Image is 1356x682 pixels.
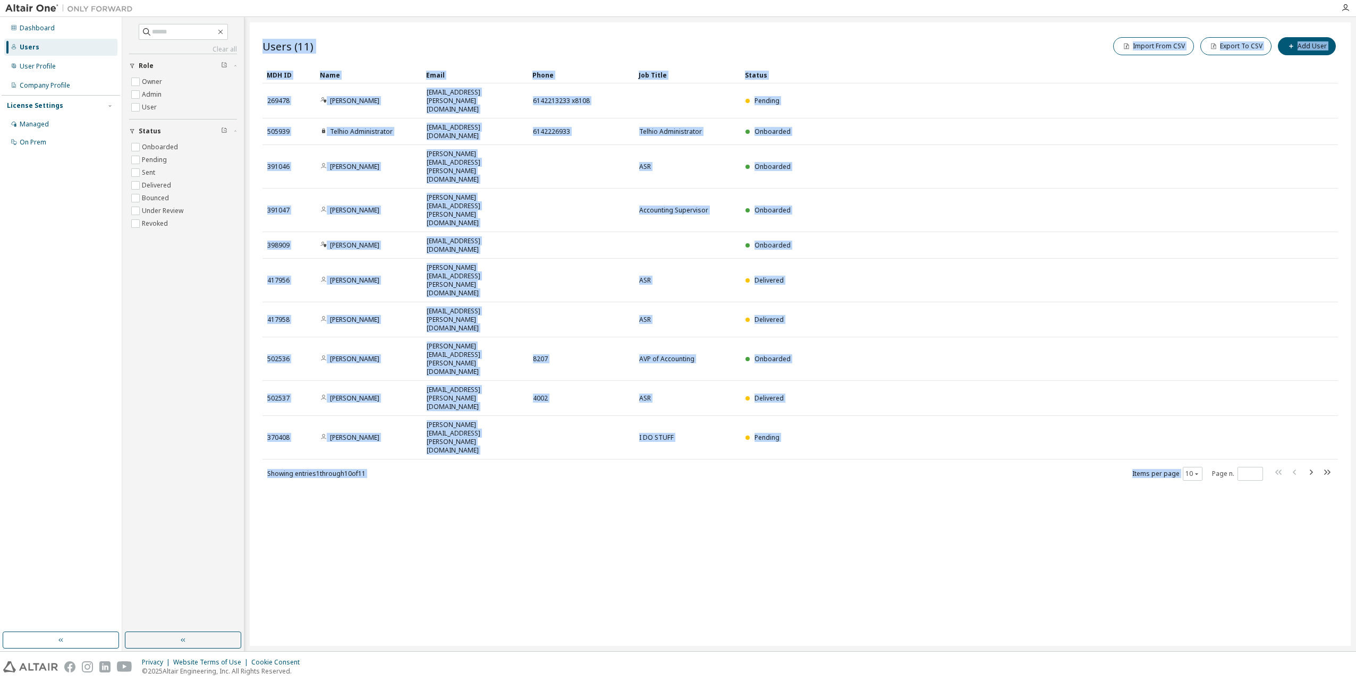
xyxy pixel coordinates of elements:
a: [PERSON_NAME] [330,241,379,250]
span: 6142213233 x8108 [533,97,590,105]
span: 502537 [267,394,290,403]
span: I DO STUFF [639,433,674,442]
span: [EMAIL_ADDRESS][DOMAIN_NAME] [427,123,523,140]
span: Page n. [1212,467,1263,481]
span: Accounting Supervisor [639,206,708,215]
label: Onboarded [142,141,180,154]
div: Job Title [639,66,736,83]
p: © 2025 Altair Engineering, Inc. All Rights Reserved. [142,667,306,676]
span: Clear filter [221,62,227,70]
button: Role [129,54,237,78]
span: [EMAIL_ADDRESS][PERSON_NAME][DOMAIN_NAME] [427,386,523,411]
label: User [142,101,159,114]
label: Admin [142,88,164,101]
span: 269478 [267,97,290,105]
a: [PERSON_NAME] [330,206,379,215]
span: Status [139,127,161,135]
div: Managed [20,120,49,129]
span: 4002 [533,394,548,403]
label: Sent [142,166,157,179]
span: Pending [755,96,779,105]
span: Delivered [755,394,784,403]
span: Pending [755,433,779,442]
span: ASR [639,316,651,324]
label: Owner [142,75,164,88]
span: Onboarded [755,241,791,250]
div: Privacy [142,658,173,667]
span: Onboarded [755,127,791,136]
label: Bounced [142,192,171,204]
div: MDH ID [267,66,311,83]
button: 10 [1185,470,1200,478]
span: Onboarded [755,162,791,171]
span: Clear filter [221,127,227,135]
a: Telhio Administrator [330,127,393,136]
span: [PERSON_NAME][EMAIL_ADDRESS][PERSON_NAME][DOMAIN_NAME] [427,263,523,297]
span: Items per page [1132,467,1202,481]
span: Showing entries 1 through 10 of 11 [267,469,366,478]
div: User Profile [20,62,56,71]
span: Role [139,62,154,70]
button: Export To CSV [1200,37,1272,55]
span: Delivered [755,276,784,285]
a: [PERSON_NAME] [330,394,379,403]
button: Import From CSV [1113,37,1194,55]
a: [PERSON_NAME] [330,162,379,171]
img: facebook.svg [64,661,75,672]
span: AVP of Accounting [639,355,694,363]
span: [PERSON_NAME][EMAIL_ADDRESS][PERSON_NAME][DOMAIN_NAME] [427,150,523,184]
div: Company Profile [20,81,70,90]
span: 502536 [267,355,290,363]
span: Telhio Administrator [639,127,702,136]
span: 8207 [533,355,548,363]
div: Cookie Consent [251,658,306,667]
img: instagram.svg [82,661,93,672]
span: 6142226933 [533,127,570,136]
span: [EMAIL_ADDRESS][PERSON_NAME][DOMAIN_NAME] [427,307,523,333]
button: Status [129,120,237,143]
span: [EMAIL_ADDRESS][DOMAIN_NAME] [427,237,523,254]
span: ASR [639,276,651,285]
div: On Prem [20,138,46,147]
a: [PERSON_NAME] [330,276,379,285]
label: Pending [142,154,169,166]
span: Onboarded [755,206,791,215]
span: 391047 [267,206,290,215]
span: ASR [639,163,651,171]
a: Clear all [129,45,237,54]
div: Name [320,66,418,83]
div: Users [20,43,39,52]
span: Users (11) [262,39,313,54]
label: Revoked [142,217,170,230]
span: 398909 [267,241,290,250]
span: [PERSON_NAME][EMAIL_ADDRESS][PERSON_NAME][DOMAIN_NAME] [427,421,523,455]
label: Under Review [142,204,185,217]
a: [PERSON_NAME] [330,315,379,324]
span: [EMAIL_ADDRESS][PERSON_NAME][DOMAIN_NAME] [427,88,523,114]
div: Dashboard [20,24,55,32]
label: Delivered [142,179,173,192]
div: License Settings [7,101,63,110]
span: Delivered [755,315,784,324]
span: 505939 [267,127,290,136]
a: [PERSON_NAME] [330,433,379,442]
button: Add User [1278,37,1336,55]
img: altair_logo.svg [3,661,58,672]
a: [PERSON_NAME] [330,354,379,363]
span: 417958 [267,316,290,324]
div: Phone [532,66,630,83]
span: 370408 [267,433,290,442]
img: linkedin.svg [99,661,111,672]
img: Altair One [5,3,138,14]
a: [PERSON_NAME] [330,96,379,105]
span: [PERSON_NAME][EMAIL_ADDRESS][PERSON_NAME][DOMAIN_NAME] [427,193,523,227]
div: Email [426,66,524,83]
span: ASR [639,394,651,403]
img: youtube.svg [117,661,132,672]
span: Onboarded [755,354,791,363]
div: Status [745,66,1283,83]
span: [PERSON_NAME][EMAIL_ADDRESS][PERSON_NAME][DOMAIN_NAME] [427,342,523,376]
span: 417956 [267,276,290,285]
div: Website Terms of Use [173,658,251,667]
span: 391046 [267,163,290,171]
